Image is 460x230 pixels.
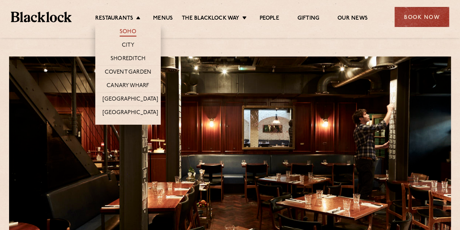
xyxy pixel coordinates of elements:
a: Menus [153,15,173,23]
img: BL_Textured_Logo-footer-cropped.svg [11,12,72,22]
a: Our News [337,15,368,23]
div: Book Now [395,7,449,27]
a: Canary Wharf [107,82,149,90]
a: People [259,15,279,23]
a: [GEOGRAPHIC_DATA] [103,96,158,104]
a: Covent Garden [105,69,152,77]
a: The Blacklock Way [182,15,239,23]
a: Restaurants [95,15,133,23]
a: City [122,42,134,50]
a: Soho [120,28,136,36]
a: [GEOGRAPHIC_DATA] [103,109,158,117]
a: Gifting [297,15,319,23]
a: Shoreditch [111,55,145,63]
